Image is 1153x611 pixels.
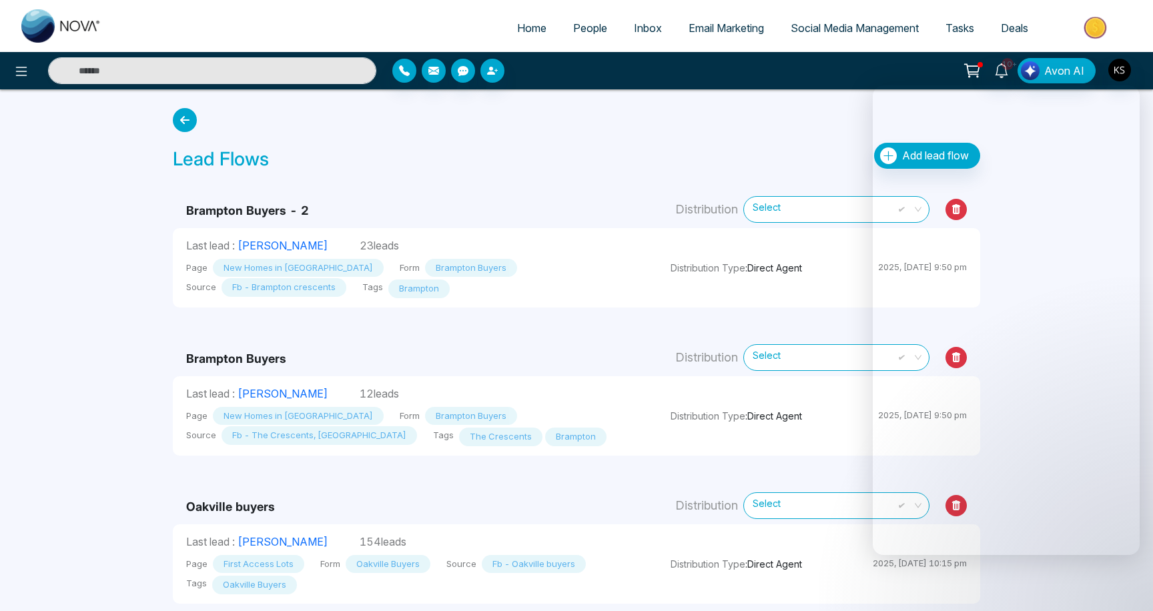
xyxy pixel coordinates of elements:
span: : Direct Agent [671,557,802,571]
span: Select [753,197,920,221]
span: Oakville Buyers [212,576,297,594]
a: [PERSON_NAME] [238,239,328,252]
span: Last lead : [186,387,235,400]
span: Select [753,494,920,517]
span: Form [400,261,420,275]
span: Form [400,410,420,423]
span: Fb - The Crescents, [GEOGRAPHIC_DATA] [222,426,417,445]
a: Deals [988,15,1042,41]
a: Email Marketing [675,15,777,41]
span: : Direct Agent [671,409,802,423]
span: Last lead : [186,239,235,252]
span: Page [186,410,208,423]
span: 2025, [DATE] 10:15 pm [873,558,967,568]
span: Brampton [545,428,607,446]
img: Lead Flow [1021,61,1040,80]
span: First Access Lots [213,555,304,574]
span: Avon AI [1044,63,1084,79]
span: Tags [186,577,207,590]
span: 154 leads [360,535,406,548]
span: 23 leads [360,239,399,252]
span: Oakville Buyers [346,555,430,574]
span: Brampton Buyers [425,259,517,277]
a: Social Media Management [777,15,932,41]
span: Select [753,346,920,369]
span: Form [320,558,340,571]
img: Market-place.gif [1048,13,1145,43]
iframe: Intercom live chat [873,85,1140,555]
h3: Lead Flows [173,143,269,171]
a: 10+ [986,58,1018,81]
a: [PERSON_NAME] [238,535,328,548]
span: Tasks [945,21,974,35]
p: Distribution [675,200,738,218]
iframe: Intercom live chat [1108,566,1140,598]
span: New Homes in [GEOGRAPHIC_DATA] [213,259,384,277]
button: Avon AI [1018,58,1096,83]
span: Brampton [388,279,450,298]
img: Nova CRM Logo [21,9,101,43]
span: Distribution Type [671,410,745,422]
span: Page [186,261,208,275]
span: Social Media Management [791,21,919,35]
span: Tags [362,281,383,294]
span: Fb - Brampton crescents [222,278,346,297]
img: User Avatar [1108,59,1131,81]
span: 10+ [1002,58,1014,70]
span: Distribution Type [671,262,745,273]
span: Last lead : [186,535,235,548]
a: Tasks [932,15,988,41]
span: People [573,21,607,35]
span: : Direct Agent [671,261,802,275]
span: 12 leads [360,387,399,400]
span: Home [517,21,546,35]
span: Brampton Buyers [425,407,517,426]
span: Source [186,429,216,442]
span: Source [446,558,476,571]
span: Fb - Oakville buyers [482,555,586,574]
a: [PERSON_NAME] [238,387,328,400]
span: Page [186,558,208,571]
span: New Homes in [GEOGRAPHIC_DATA] [213,407,384,426]
a: Home [504,15,560,41]
span: Tags [433,429,454,442]
b: Brampton Buyers - 2 [186,203,309,217]
span: Distribution Type [671,558,745,570]
span: Email Marketing [689,21,764,35]
p: Distribution [675,348,738,366]
span: The Crescents [459,428,542,446]
span: Deals [1001,21,1028,35]
a: People [560,15,621,41]
b: Brampton Buyers [186,352,286,366]
span: Inbox [634,21,662,35]
a: Inbox [621,15,675,41]
b: Oakville buyers [186,500,275,514]
p: Distribution [675,496,738,514]
span: Source [186,281,216,294]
